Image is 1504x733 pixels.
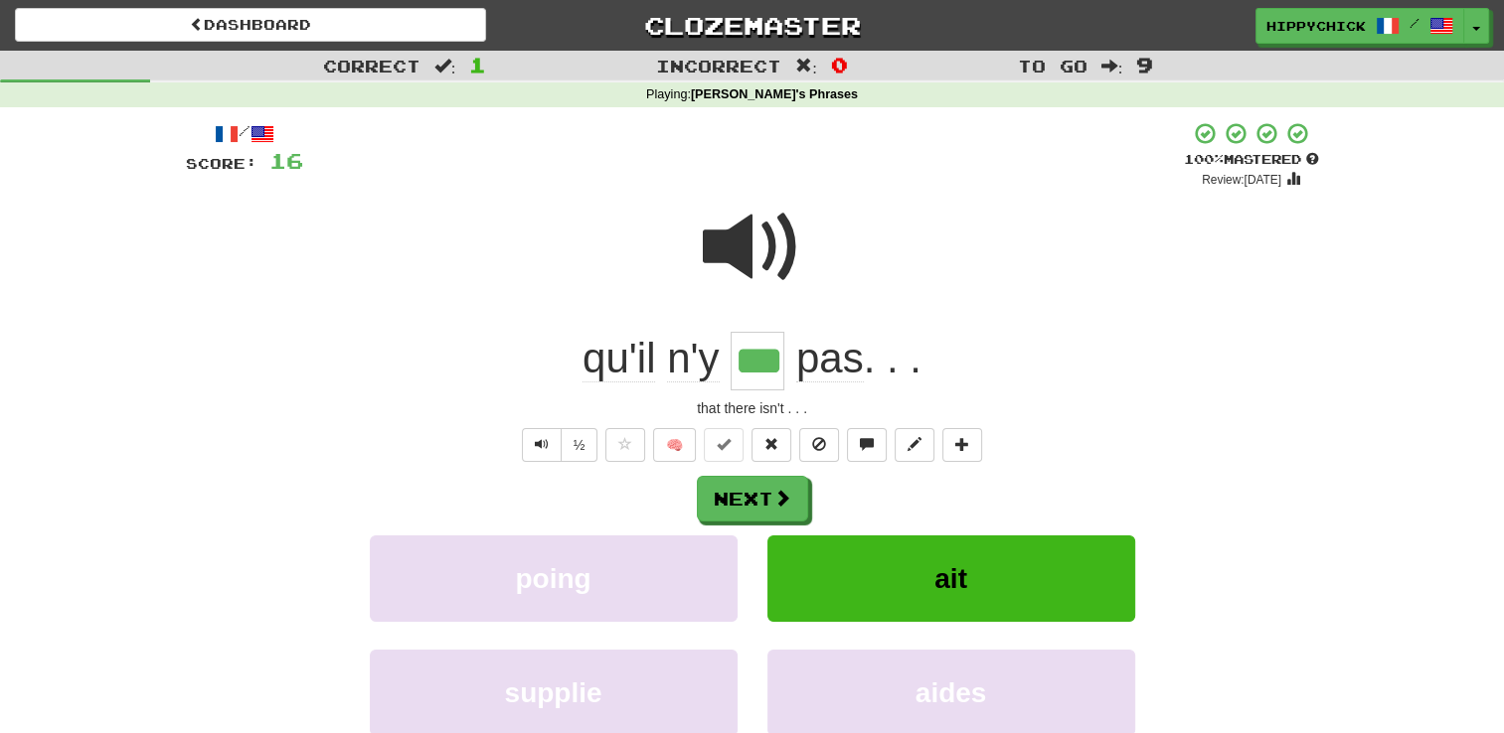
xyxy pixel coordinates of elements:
[691,87,858,101] strong: [PERSON_NAME]'s Phrases
[186,398,1319,418] div: that there isn't . . .
[934,563,967,594] span: ait
[1255,8,1464,44] a: HippyChick /
[942,428,982,462] button: Add to collection (alt+a)
[522,428,562,462] button: Play sentence audio (ctl+space)
[795,58,817,74] span: :
[1202,173,1281,187] small: Review: [DATE]
[504,677,601,708] span: supplie
[1101,58,1123,74] span: :
[767,535,1135,622] button: ait
[561,428,598,462] button: ½
[186,121,303,146] div: /
[796,335,864,382] span: pas
[1018,56,1087,75] span: To go
[1266,17,1366,35] span: HippyChick
[186,155,257,172] span: Score:
[784,335,921,381] span: . . .
[518,428,598,462] div: Text-to-speech controls
[847,428,887,462] button: Discuss sentence (alt+u)
[605,428,645,462] button: Favorite sentence (alt+f)
[323,56,420,75] span: Correct
[1184,151,1224,167] span: 100 %
[697,476,808,521] button: Next
[895,428,934,462] button: Edit sentence (alt+d)
[516,8,987,43] a: Clozemaster
[1136,53,1153,76] span: 9
[831,53,848,76] span: 0
[434,58,456,74] span: :
[752,428,791,462] button: Reset to 0% Mastered (alt+r)
[469,53,486,76] span: 1
[704,428,744,462] button: Set this sentence to 100% Mastered (alt+m)
[370,535,738,622] button: poing
[583,335,655,382] span: qu'il
[916,677,987,708] span: aides
[653,428,696,462] button: 🧠
[1410,16,1420,30] span: /
[1184,151,1319,169] div: Mastered
[515,563,590,594] span: poing
[15,8,486,42] a: Dashboard
[269,148,303,173] span: 16
[656,56,781,75] span: Incorrect
[799,428,839,462] button: Ignore sentence (alt+i)
[667,335,719,382] span: n'y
